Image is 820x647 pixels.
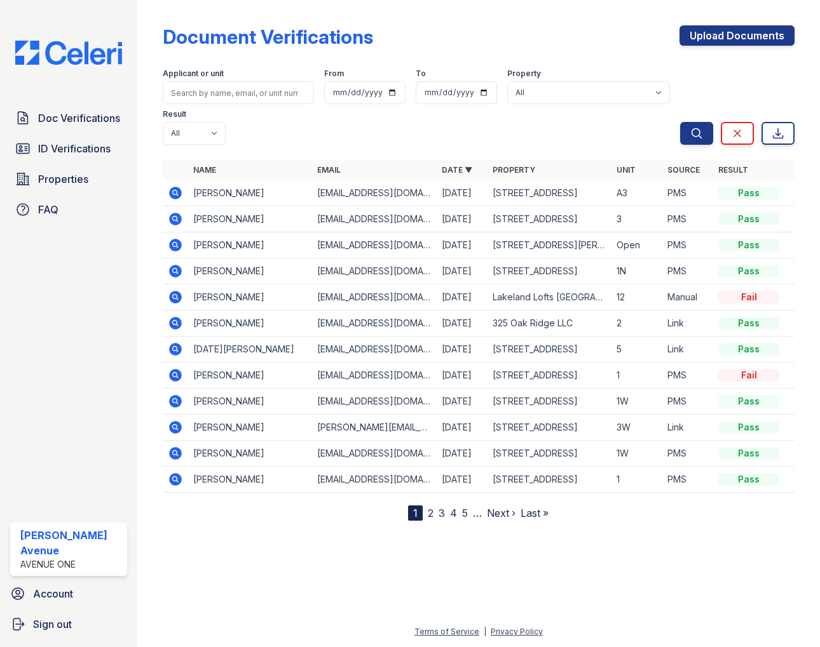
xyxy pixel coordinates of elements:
td: [DATE] [437,206,488,232]
a: Property [493,165,535,175]
div: Pass [718,187,779,199]
td: 12 [612,284,662,310]
label: Property [507,69,541,79]
div: Pass [718,213,779,225]
td: [EMAIL_ADDRESS][DOMAIN_NAME] [312,232,436,258]
a: Terms of Service [414,627,479,636]
div: Avenue One [20,558,122,571]
td: Lakeland Lofts [GEOGRAPHIC_DATA] [488,284,612,310]
a: Account [5,581,132,606]
td: [PERSON_NAME] [188,180,312,206]
td: [STREET_ADDRESS] [488,337,612,363]
td: Open [612,232,662,258]
span: Doc Verifications [38,110,120,126]
td: PMS [662,363,713,389]
div: Document Verifications [163,25,373,48]
div: Fail [718,291,779,303]
td: [DATE] [437,389,488,415]
td: [STREET_ADDRESS] [488,415,612,441]
a: Email [317,165,341,175]
td: [EMAIL_ADDRESS][DOMAIN_NAME] [312,337,436,363]
div: Pass [718,447,779,460]
label: From [324,69,344,79]
img: CE_Logo_Blue-a8612792a0a2168367f1c8372b55b34899dd931a85d93a1a3d3e32e68fde9ad4.png [5,41,132,65]
td: [STREET_ADDRESS] [488,206,612,232]
span: Properties [38,171,88,187]
td: 1 [612,363,662,389]
td: A3 [612,180,662,206]
td: 1N [612,258,662,284]
a: Date ▼ [442,165,472,175]
td: [DATE] [437,180,488,206]
td: [DATE] [437,337,488,363]
a: FAQ [10,197,127,222]
td: [PERSON_NAME] [188,284,312,310]
a: Sign out [5,611,132,637]
td: 1W [612,389,662,415]
a: Privacy Policy [491,627,543,636]
td: [EMAIL_ADDRESS][DOMAIN_NAME] [312,441,436,467]
td: 1W [612,441,662,467]
a: Upload Documents [680,25,795,46]
td: [STREET_ADDRESS] [488,363,612,389]
a: ID Verifications [10,136,127,161]
td: [EMAIL_ADDRESS][DOMAIN_NAME] [312,310,436,337]
div: Pass [718,265,779,277]
td: [PERSON_NAME][EMAIL_ADDRESS][PERSON_NAME][DOMAIN_NAME] [312,415,436,441]
div: Pass [718,317,779,330]
td: Manual [662,284,713,310]
input: Search by name, email, or unit number [163,81,314,104]
div: [PERSON_NAME] Avenue [20,528,122,558]
span: … [473,505,482,521]
a: 3 [439,507,445,519]
a: Last » [521,507,549,519]
span: ID Verifications [38,141,111,156]
td: PMS [662,389,713,415]
a: Result [718,165,748,175]
a: Doc Verifications [10,105,127,131]
td: [DATE] [437,310,488,337]
td: [PERSON_NAME] [188,258,312,284]
td: 3W [612,415,662,441]
td: [EMAIL_ADDRESS][DOMAIN_NAME] [312,258,436,284]
td: PMS [662,441,713,467]
a: Unit [617,165,636,175]
td: [STREET_ADDRESS] [488,258,612,284]
td: [DATE] [437,415,488,441]
div: Pass [718,239,779,251]
div: 1 [408,505,423,521]
td: [STREET_ADDRESS] [488,389,612,415]
div: Fail [718,369,779,382]
td: PMS [662,206,713,232]
span: FAQ [38,202,58,217]
div: | [484,627,486,636]
td: Link [662,415,713,441]
div: Pass [718,473,779,486]
td: 5 [612,337,662,363]
td: PMS [662,258,713,284]
a: Properties [10,166,127,192]
a: Source [667,165,700,175]
div: Pass [718,395,779,408]
td: [PERSON_NAME] [188,467,312,493]
td: PMS [662,180,713,206]
label: Result [163,109,186,119]
td: [DATE] [437,232,488,258]
td: [EMAIL_ADDRESS][DOMAIN_NAME] [312,284,436,310]
td: [DATE] [437,363,488,389]
td: Link [662,310,713,337]
a: 2 [428,507,434,519]
td: [DATE] [437,441,488,467]
td: [PERSON_NAME] [188,441,312,467]
td: 3 [612,206,662,232]
td: [EMAIL_ADDRESS][DOMAIN_NAME] [312,389,436,415]
td: 325 Oak Ridge LLC [488,310,612,337]
td: [PERSON_NAME] [188,232,312,258]
td: [PERSON_NAME] [188,363,312,389]
td: [EMAIL_ADDRESS][DOMAIN_NAME] [312,363,436,389]
td: [DATE] [437,284,488,310]
td: [PERSON_NAME] [188,206,312,232]
div: Pass [718,421,779,434]
div: Pass [718,343,779,356]
td: [EMAIL_ADDRESS][DOMAIN_NAME] [312,180,436,206]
